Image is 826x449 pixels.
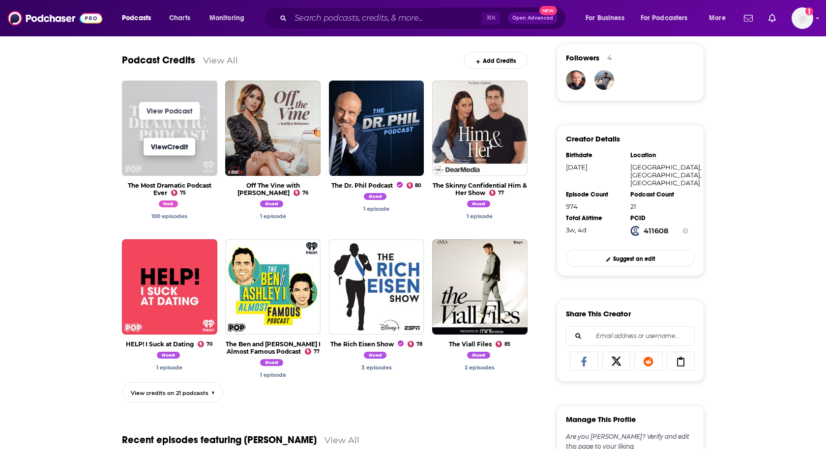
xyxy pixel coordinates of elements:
a: 75 [171,190,186,196]
span: 77 [314,350,320,354]
a: Share on Reddit [634,352,663,370]
div: Birthdate [566,151,624,159]
a: Chris Harrison [151,213,187,220]
span: 78 [416,342,422,346]
a: Show notifications dropdown [740,10,757,27]
span: Guest [364,352,387,359]
a: HELP! I Suck at Dating [126,340,194,348]
a: Suggest an edit [566,250,695,267]
a: ViewCredit [144,138,195,155]
a: Chris Harrison [364,353,389,360]
a: View All [324,435,359,445]
a: 76 [294,190,308,196]
a: The Skinny Confidential Him & Her Show [433,182,527,196]
a: Chris Harrison [363,205,389,212]
span: Logged in as heidi.egloff [792,7,813,29]
a: Chris Harrison [465,364,495,371]
a: Share on Facebook [570,352,598,370]
a: Chris Harrison [157,353,182,360]
button: open menu [203,10,257,26]
button: open menu [579,10,637,26]
a: Charts [163,10,196,26]
a: View Podcast [139,102,200,119]
span: Monitoring [209,11,244,25]
button: Show Info [682,226,688,236]
a: Chris Harrison [361,364,392,371]
span: For Podcasters [641,11,688,25]
a: Chris Harrison [364,195,389,201]
div: [DATE] [566,163,624,171]
div: 4 [607,54,612,62]
div: Total Airtime [566,214,624,222]
div: Episode Count [566,191,624,198]
a: Chris Harrison [467,202,493,209]
div: Search podcasts, credits, & more... [273,7,575,29]
a: View credits on 21 podcasts [122,382,223,402]
span: Guest [364,193,387,200]
a: Share on X/Twitter [602,352,631,370]
div: Location [630,151,688,159]
span: Guest [467,352,490,359]
a: Chris Harrison [467,213,493,220]
button: open menu [702,10,738,26]
img: cbmilne33 [566,70,586,90]
a: The Dr. Phil Podcast [331,182,403,189]
a: Chris Harrison [260,202,286,209]
span: 75 [180,191,186,195]
button: open menu [634,10,702,26]
a: The Ben and Ashley I Almost Famous Podcast [226,340,321,355]
div: PCID [630,214,688,222]
a: Chris Harrison [156,364,182,371]
span: For Business [586,11,624,25]
button: Show profile menu [792,7,813,29]
div: 21 [630,202,688,210]
span: Open Advanced [512,16,553,21]
span: More [709,11,726,25]
span: New [539,6,557,15]
a: View All [203,55,238,65]
a: Podcast Credits [122,54,195,66]
img: sohilmerchant [594,70,614,90]
strong: 411608 [644,226,669,235]
div: Podcast Count [630,191,688,198]
span: Guest [260,200,283,207]
a: Chris Harrison [260,213,286,220]
div: Search followers [566,326,695,346]
span: ⌘ K [482,12,500,25]
img: Podchaser Creator ID logo [630,226,640,236]
span: 76 [302,191,308,195]
img: Podchaser - Follow, Share and Rate Podcasts [8,9,102,28]
a: Chris Harrison [467,353,493,360]
a: The Most Dramatic Podcast Ever [128,182,211,196]
input: Email address or username... [574,327,686,345]
button: Open AdvancedNew [508,12,558,24]
a: Copy Link [667,352,695,370]
button: open menu [115,10,164,26]
div: 974 [566,202,624,210]
a: 85 [496,341,510,347]
a: 70 [198,341,213,347]
a: 77 [305,348,320,355]
h3: Manage This Profile [566,415,636,424]
a: Chris Harrison [260,371,286,378]
span: Host [159,200,178,207]
svg: Add a profile image [805,7,813,15]
a: The Viall Files [449,340,492,348]
a: 77 [489,190,504,196]
span: Followers [566,53,599,62]
a: Off The Vine with Kaitlyn Bristowe [237,182,299,196]
a: Show notifications dropdown [765,10,780,27]
a: Recent episodes featuring [PERSON_NAME] [122,434,317,446]
span: 80 [415,184,421,188]
span: Charts [169,11,190,25]
img: User Profile [792,7,813,29]
span: Guest [467,200,490,207]
a: Add Credits [464,52,528,69]
span: Podcasts [122,11,151,25]
a: Chris Harrison [159,202,181,209]
span: View credits on 21 podcasts [131,390,208,396]
div: [GEOGRAPHIC_DATA], [GEOGRAPHIC_DATA], [GEOGRAPHIC_DATA] [630,163,688,187]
